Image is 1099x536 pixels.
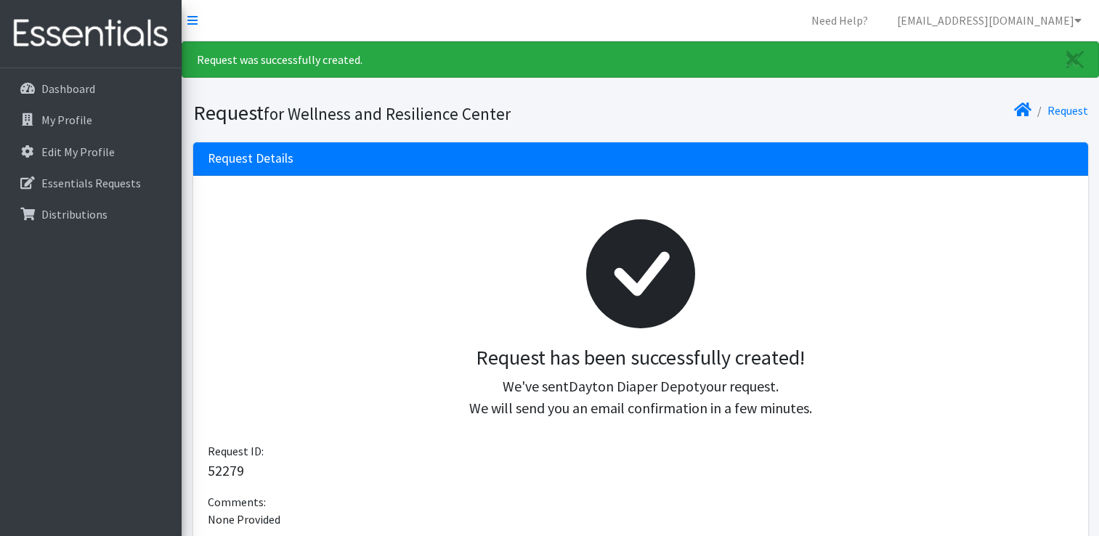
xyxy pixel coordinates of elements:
[6,200,176,229] a: Distributions
[219,346,1062,370] h3: Request has been successfully created!
[219,375,1062,419] p: We've sent your request. We will send you an email confirmation in a few minutes.
[264,103,511,124] small: for Wellness and Resilience Center
[182,41,1099,78] div: Request was successfully created.
[208,444,264,458] span: Request ID:
[1052,42,1098,77] a: Close
[885,6,1093,35] a: [EMAIL_ADDRESS][DOMAIN_NAME]
[6,9,176,58] img: HumanEssentials
[208,460,1074,482] p: 52279
[6,105,176,134] a: My Profile
[41,207,108,222] p: Distributions
[41,176,141,190] p: Essentials Requests
[569,377,699,395] span: Dayton Diaper Depot
[41,113,92,127] p: My Profile
[193,100,636,126] h1: Request
[41,145,115,159] p: Edit My Profile
[6,137,176,166] a: Edit My Profile
[41,81,95,96] p: Dashboard
[1047,103,1088,118] a: Request
[800,6,880,35] a: Need Help?
[208,512,280,527] span: None Provided
[6,168,176,198] a: Essentials Requests
[6,74,176,103] a: Dashboard
[208,495,266,509] span: Comments:
[208,151,293,166] h3: Request Details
